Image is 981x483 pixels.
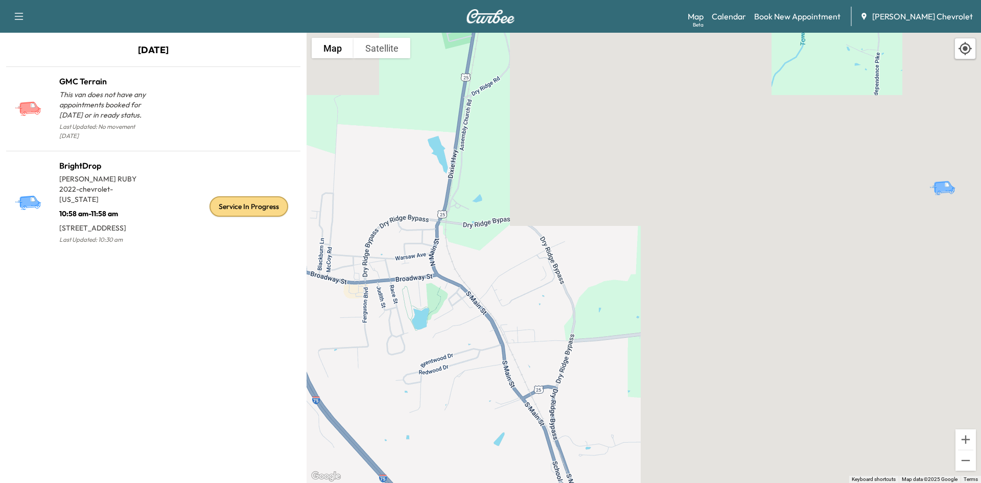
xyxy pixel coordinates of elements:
p: This van does not have any appointments booked for [DATE] or in ready status. [59,89,153,120]
a: Open this area in Google Maps (opens a new window) [309,470,343,483]
button: Zoom in [955,429,976,450]
button: Keyboard shortcuts [852,476,896,483]
span: [PERSON_NAME] Chevrolet [872,10,973,22]
gmp-advanced-marker: BrightDrop [929,170,965,188]
p: 2022 - chevrolet - [US_STATE] [59,184,153,204]
h1: GMC Terrain [59,75,153,87]
a: Calendar [712,10,746,22]
p: [STREET_ADDRESS] [59,219,153,233]
a: MapBeta [688,10,704,22]
p: 10:58 am - 11:58 am [59,204,153,219]
p: Last Updated: 10:30 am [59,233,153,246]
a: Terms (opens in new tab) [964,476,978,482]
div: Beta [693,21,704,29]
img: Curbee Logo [466,9,515,24]
div: Recenter map [954,38,976,59]
div: Service In Progress [209,196,288,217]
span: Map data ©2025 Google [902,476,957,482]
a: Book New Appointment [754,10,840,22]
p: Last Updated: No movement [DATE] [59,120,153,143]
img: Google [309,470,343,483]
button: Show satellite imagery [354,38,410,58]
h1: BrightDrop [59,159,153,172]
p: [PERSON_NAME] RUBY [59,174,153,184]
button: Zoom out [955,450,976,471]
button: Show street map [312,38,354,58]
